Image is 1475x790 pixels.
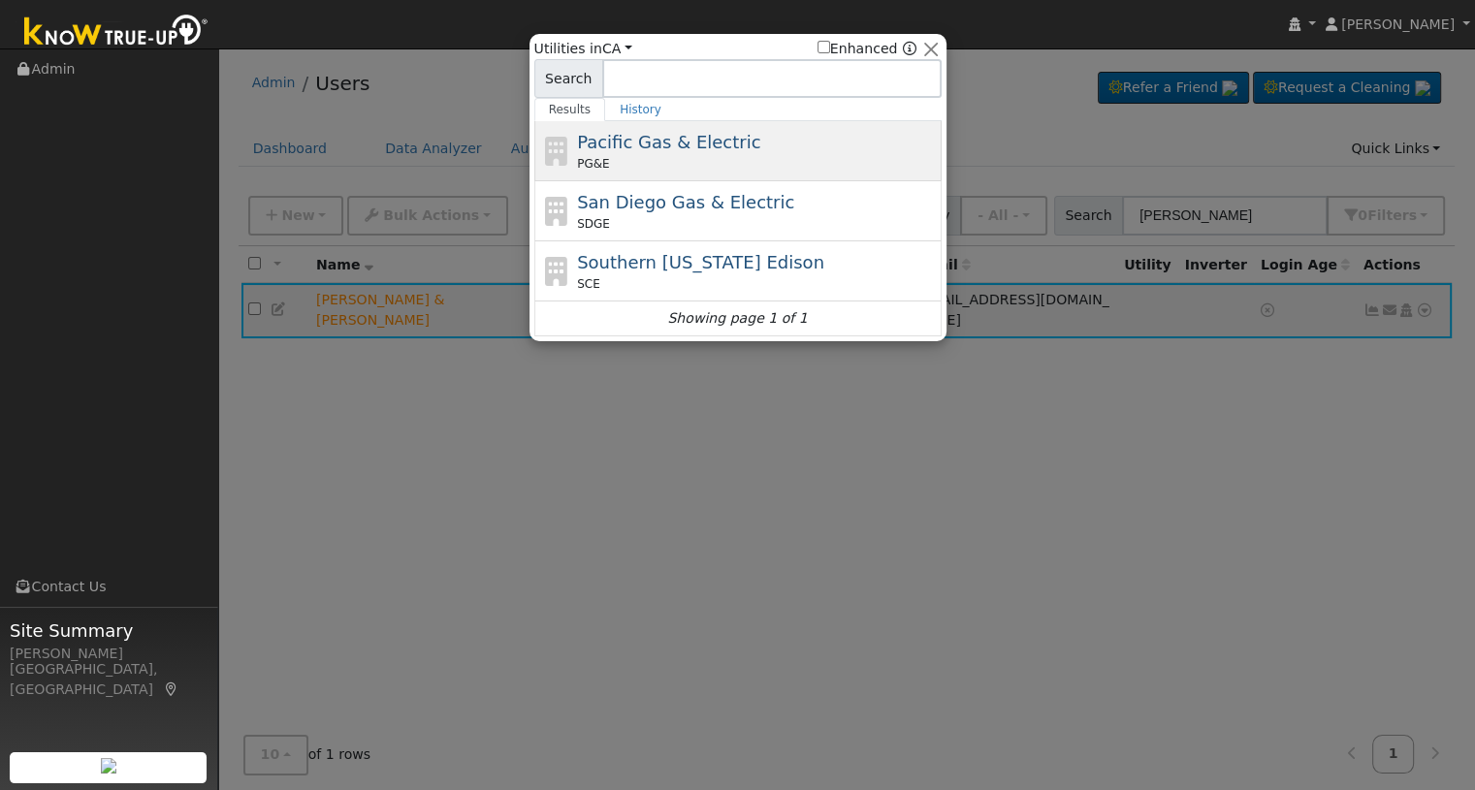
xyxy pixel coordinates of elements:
[101,758,116,774] img: retrieve
[534,39,632,59] span: Utilities in
[577,192,794,212] span: San Diego Gas & Electric
[163,681,180,697] a: Map
[15,11,218,54] img: Know True-Up
[577,275,600,293] span: SCE
[1341,16,1455,32] span: [PERSON_NAME]
[818,41,830,53] input: Enhanced
[577,155,609,173] span: PG&E
[577,132,760,152] span: Pacific Gas & Electric
[534,59,603,98] span: Search
[667,308,807,329] i: Showing page 1 of 1
[10,644,208,664] div: [PERSON_NAME]
[534,98,606,121] a: Results
[818,39,916,59] span: Show enhanced providers
[818,39,898,59] label: Enhanced
[602,41,632,56] a: CA
[577,215,610,233] span: SDGE
[577,252,824,272] span: Southern [US_STATE] Edison
[605,98,676,121] a: History
[10,617,208,644] span: Site Summary
[902,41,915,56] a: Enhanced Providers
[10,659,208,700] div: [GEOGRAPHIC_DATA], [GEOGRAPHIC_DATA]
